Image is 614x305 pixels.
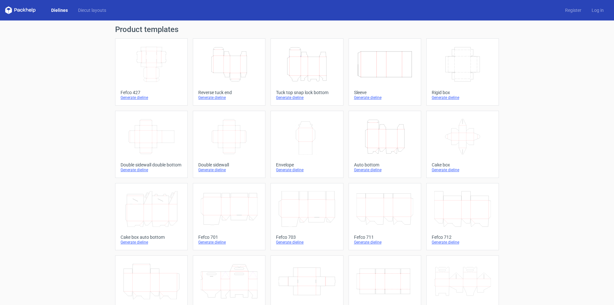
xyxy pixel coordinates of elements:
a: Fefco 703Generate dieline [271,183,343,250]
div: Cake box [432,162,493,167]
div: Double sidewall double bottom [121,162,182,167]
div: Fefco 701 [198,235,260,240]
a: Double sidewall double bottomGenerate dieline [115,111,188,178]
div: Generate dieline [432,95,493,100]
div: Envelope [276,162,338,167]
div: Fefco 711 [354,235,416,240]
div: Generate dieline [121,240,182,245]
div: Generate dieline [432,167,493,173]
div: Generate dieline [198,240,260,245]
a: EnvelopeGenerate dieline [271,111,343,178]
a: Dielines [46,7,73,13]
div: Generate dieline [354,240,416,245]
div: Generate dieline [354,167,416,173]
div: Sleeve [354,90,416,95]
div: Generate dieline [276,167,338,173]
div: Reverse tuck end [198,90,260,95]
div: Generate dieline [432,240,493,245]
div: Double sidewall [198,162,260,167]
div: Cake box auto bottom [121,235,182,240]
a: Cake boxGenerate dieline [426,111,499,178]
div: Generate dieline [198,95,260,100]
a: Fefco 701Generate dieline [193,183,265,250]
div: Rigid box [432,90,493,95]
a: Fefco 427Generate dieline [115,38,188,106]
a: Fefco 711Generate dieline [349,183,421,250]
h1: Product templates [115,26,499,33]
a: Cake box auto bottomGenerate dieline [115,183,188,250]
a: Fefco 712Generate dieline [426,183,499,250]
div: Fefco 427 [121,90,182,95]
div: Fefco 703 [276,235,338,240]
div: Fefco 712 [432,235,493,240]
div: Generate dieline [121,95,182,100]
div: Tuck top snap lock bottom [276,90,338,95]
a: Auto bottomGenerate dieline [349,111,421,178]
div: Generate dieline [354,95,416,100]
a: Log in [586,7,609,13]
a: Tuck top snap lock bottomGenerate dieline [271,38,343,106]
a: SleeveGenerate dieline [349,38,421,106]
div: Generate dieline [276,95,338,100]
a: Register [560,7,586,13]
a: Double sidewallGenerate dieline [193,111,265,178]
div: Generate dieline [198,167,260,173]
div: Generate dieline [276,240,338,245]
a: Rigid boxGenerate dieline [426,38,499,106]
div: Generate dieline [121,167,182,173]
a: Diecut layouts [73,7,111,13]
a: Reverse tuck endGenerate dieline [193,38,265,106]
div: Auto bottom [354,162,416,167]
